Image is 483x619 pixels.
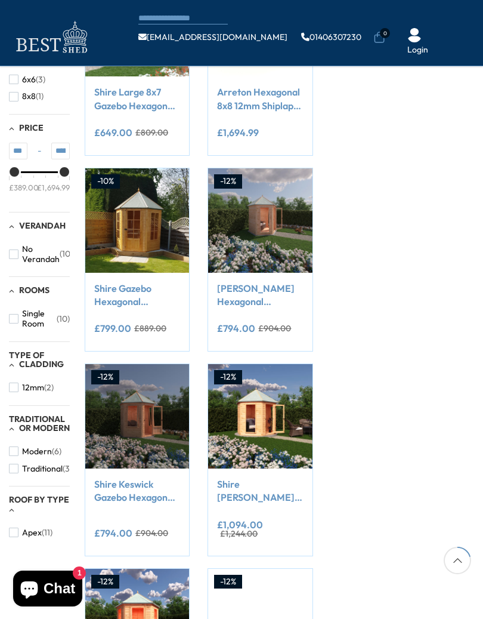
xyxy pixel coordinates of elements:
span: Type of Cladding [9,350,64,369]
span: (1) [36,91,44,101]
span: (6) [52,446,61,457]
span: Roof By Type [9,494,69,505]
span: 6x6 [22,75,36,85]
span: Traditional [22,464,63,474]
span: No Verandah [22,244,60,264]
button: 8x8 [9,88,44,105]
span: Verandah [19,220,66,231]
span: 12mm [22,383,44,393]
span: Price [19,122,44,133]
span: Rooms [19,285,49,295]
ins: £794.00 [217,324,255,333]
a: 0 [373,32,385,44]
span: 8x8 [22,91,36,101]
a: 01406307230 [301,33,361,41]
ins: £1,694.99 [217,128,259,137]
div: -12% [91,575,119,589]
a: Shire [PERSON_NAME] Hexagonal Gazebo Summerhouse 8x7 12mm Cladding [217,478,303,504]
del: £889.00 [134,324,166,332]
div: -12% [214,575,242,589]
img: User Icon [407,28,422,42]
span: - [27,145,51,157]
span: Apex [22,528,42,538]
button: Traditional [9,460,72,478]
a: [EMAIL_ADDRESS][DOMAIN_NAME] [138,33,287,41]
img: logo [9,18,92,57]
div: £1,694.99 [37,181,70,192]
del: £1,244.00 [220,529,258,538]
button: Apex [9,524,52,541]
span: (10) [60,249,73,259]
a: Arreton Hexagonal 8x8 12mm Shiplap Summerhouse [217,85,303,112]
span: Single Room [22,309,57,329]
del: £904.00 [258,324,291,332]
button: Modern [9,443,61,460]
del: £904.00 [135,529,168,537]
a: [PERSON_NAME] Hexagonal Summerhouse 6x6 12mm Cladding [217,282,303,309]
input: Min value [9,143,27,159]
button: 12mm [9,379,54,396]
span: 0 [380,28,390,38]
div: -12% [91,370,119,384]
ins: £649.00 [94,128,132,137]
a: Shire Gazebo Hexagonal Summerhouse 6x6 12mm Cladding [94,282,180,309]
inbox-online-store-chat: Shopify online store chat [10,571,86,609]
input: Max value [51,143,70,159]
a: Shire Large 8x7 Gazebo Hexagonal Summerhouse [94,85,180,112]
div: -12% [214,370,242,384]
div: £389.00 [9,181,39,192]
ins: £1,094.00 [217,520,263,529]
div: -10% [91,174,120,189]
span: (10) [57,314,70,324]
a: Login [407,44,428,56]
ins: £794.00 [94,528,132,538]
button: Single Room [9,305,70,332]
div: Price [9,171,70,203]
button: 6x6 [9,71,45,88]
ins: £799.00 [94,324,131,333]
div: -12% [214,174,242,189]
span: (2) [44,383,54,393]
span: (11) [42,528,52,538]
img: Shire Gazebo Hexagonal Summerhouse 6x6 12mm Cladding - Best Shed [85,168,189,272]
span: Traditional or Modern [9,414,70,433]
a: Shire Keswick Gazebo Hexagonal Summerhouse 6x6 12mm Cladding [94,478,180,504]
del: £809.00 [135,128,168,137]
button: No Verandah [9,241,73,268]
span: Modern [22,446,52,457]
span: (3) [63,464,72,474]
span: (3) [36,75,45,85]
